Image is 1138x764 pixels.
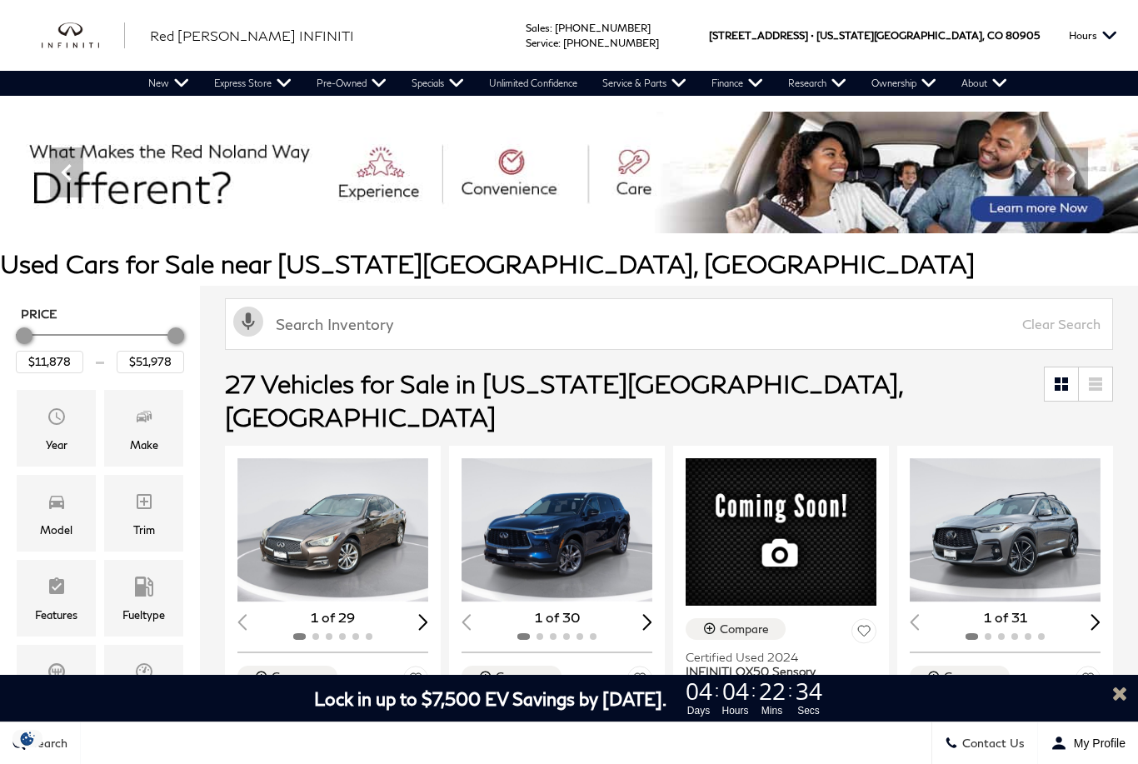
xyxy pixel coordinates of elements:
[8,730,47,747] img: Opt-Out Icon
[304,71,399,96] a: Pre-Owned
[958,737,1025,751] span: Contact Us
[788,678,793,703] span: :
[715,678,720,703] span: :
[237,608,428,627] div: 1 of 29
[17,645,96,722] div: TransmissionTransmission
[130,436,158,454] div: Make
[720,679,751,702] span: 04
[104,475,183,552] div: TrimTrim
[686,458,876,606] img: 2024 INFINITI QX50 Sensory
[462,608,652,627] div: 1 of 30
[910,458,1101,602] div: 1 / 2
[21,307,179,322] h5: Price
[793,679,825,702] span: 34
[16,327,32,344] div: Minimum Price
[709,29,1040,42] a: [STREET_ADDRESS] • [US_STATE][GEOGRAPHIC_DATA], CO 80905
[949,71,1020,96] a: About
[910,666,1010,687] button: Compare Vehicle
[550,22,552,34] span: :
[47,572,67,606] span: Features
[225,298,1113,350] input: Search Inventory
[104,645,183,722] div: MileageMileage
[720,622,769,637] div: Compare
[526,22,550,34] span: Sales
[572,202,589,219] span: Go to slide 3
[46,436,67,454] div: Year
[549,202,566,219] span: Go to slide 2
[944,669,993,684] div: Compare
[418,614,428,630] div: Next slide
[202,71,304,96] a: Express Store
[35,606,77,624] div: Features
[496,669,545,684] div: Compare
[17,390,96,467] div: YearYear
[720,703,751,718] span: Hours
[104,560,183,637] div: FueltypeFueltype
[462,666,562,687] button: Compare Vehicle
[40,521,72,539] div: Model
[42,22,125,49] a: infiniti
[47,657,67,691] span: Transmission
[751,678,756,703] span: :
[403,666,428,697] button: Save Vehicle
[793,703,825,718] span: Secs
[1110,683,1130,703] a: Close
[150,26,354,46] a: Red [PERSON_NAME] INFINITI
[26,737,67,751] span: Search
[47,402,67,436] span: Year
[558,37,561,49] span: :
[683,679,715,702] span: 04
[17,560,96,637] div: FeaturesFeatures
[237,458,428,602] img: 2014 INFINITI Q50 Premium 1
[8,730,47,747] section: Click to Open Cookie Consent Modal
[134,572,154,606] span: Fueltype
[136,71,202,96] a: New
[590,71,699,96] a: Service & Parts
[686,664,864,678] span: INFINITI QX50 Sensory
[683,703,715,718] span: Days
[150,27,354,43] span: Red [PERSON_NAME] INFINITI
[136,71,1020,96] nav: Main Navigation
[233,307,263,337] svg: Click to toggle on voice search
[859,71,949,96] a: Ownership
[462,458,652,602] div: 1 / 2
[117,351,184,372] input: Maximum
[42,22,125,49] img: INFINITI
[851,618,876,649] button: Save Vehicle
[167,327,184,344] div: Maximum Price
[16,322,184,372] div: Price
[50,147,83,197] div: Previous
[1067,737,1126,750] span: My Profile
[563,37,659,49] a: [PHONE_NUMBER]
[756,703,788,718] span: Mins
[17,475,96,552] div: ModelModel
[225,368,902,432] span: 27 Vehicles for Sale in [US_STATE][GEOGRAPHIC_DATA], [GEOGRAPHIC_DATA]
[134,657,154,691] span: Mileage
[399,71,477,96] a: Specials
[237,666,337,687] button: Compare Vehicle
[686,618,786,640] button: Compare Vehicle
[237,458,428,602] div: 1 / 2
[477,71,590,96] a: Unlimited Confidence
[47,487,67,521] span: Model
[910,608,1101,627] div: 1 of 31
[104,390,183,467] div: MakeMake
[642,614,652,630] div: Next slide
[1055,147,1088,197] div: Next
[272,669,321,684] div: Compare
[686,650,876,678] a: Certified Used 2024INFINITI QX50 Sensory
[627,666,652,697] button: Save Vehicle
[756,679,788,702] span: 22
[462,458,652,602] img: 2022 INFINITI QX60 LUXE 1
[526,37,558,49] span: Service
[596,202,612,219] span: Go to slide 4
[1076,666,1101,697] button: Save Vehicle
[555,22,651,34] a: [PHONE_NUMBER]
[134,487,154,521] span: Trim
[526,202,542,219] span: Go to slide 1
[134,402,154,436] span: Make
[910,458,1101,602] img: 2025 INFINITI QX50 SPORT 1
[122,606,165,624] div: Fueltype
[1038,722,1138,764] button: Open user profile menu
[1091,614,1101,630] div: Next slide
